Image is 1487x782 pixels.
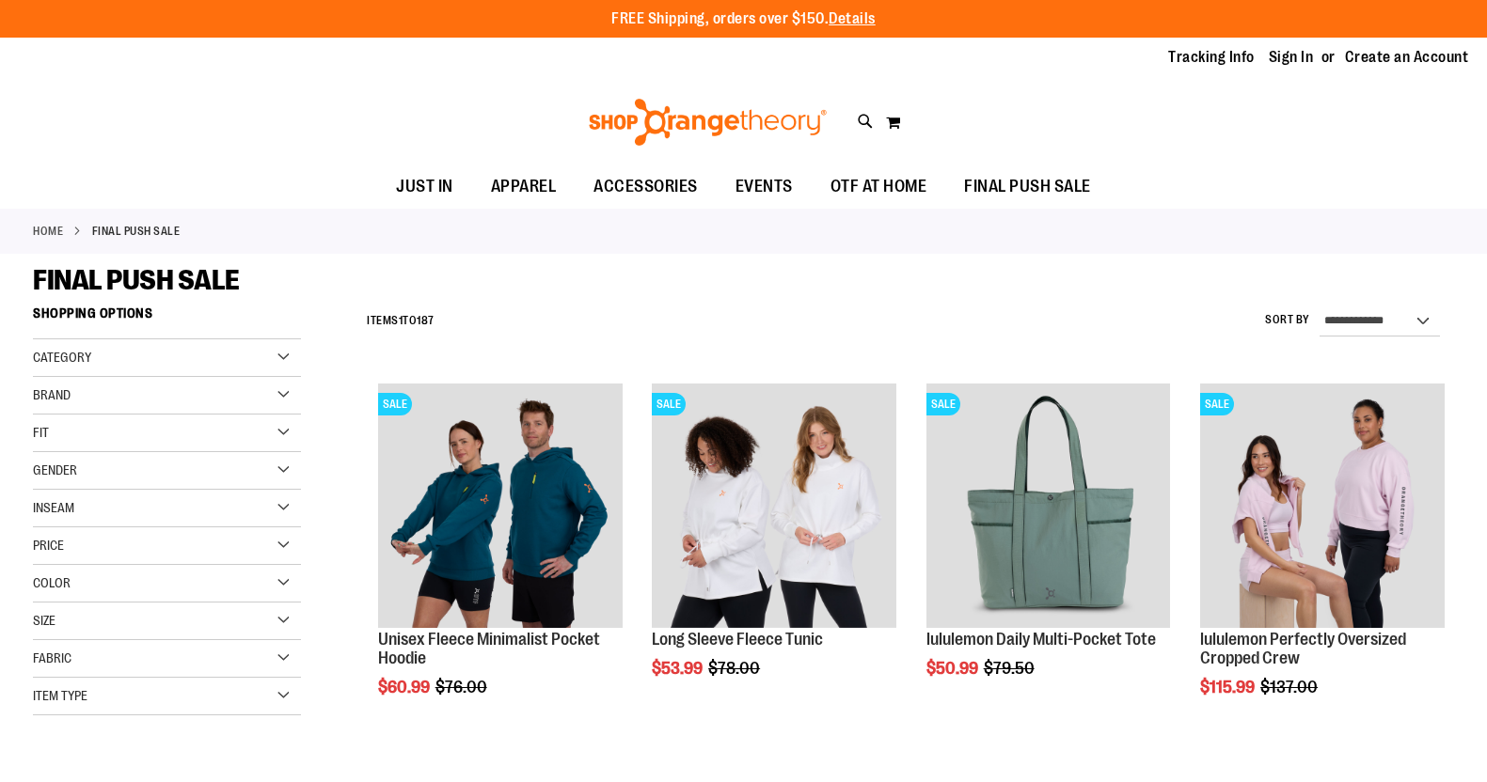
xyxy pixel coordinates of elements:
[491,165,557,208] span: APPAREL
[378,393,412,415] span: SALE
[984,659,1037,678] span: $79.50
[926,393,960,415] span: SALE
[33,538,64,553] span: Price
[831,165,927,208] span: OTF AT HOME
[1260,678,1321,696] span: $137.00
[1269,47,1314,68] a: Sign In
[736,165,793,208] span: EVENTS
[33,575,71,590] span: Color
[586,99,830,146] img: Shop Orangetheory
[1200,393,1234,415] span: SALE
[369,374,632,743] div: product
[378,383,623,628] img: Unisex Fleece Minimalist Pocket Hoodie
[33,650,71,665] span: Fabric
[575,165,717,209] a: ACCESSORIES
[829,10,876,27] a: Details
[435,678,490,696] span: $76.00
[652,383,896,631] a: Product image for Fleece Long SleeveSALE
[652,630,823,649] a: Long Sleeve Fleece Tunic
[396,165,453,208] span: JUST IN
[472,165,576,209] a: APPAREL
[33,223,63,240] a: Home
[1265,312,1310,328] label: Sort By
[708,659,763,678] span: $78.00
[33,613,55,628] span: Size
[1200,383,1445,628] img: lululemon Perfectly Oversized Cropped Crew
[33,350,91,365] span: Category
[926,383,1171,631] a: lululemon Daily Multi-Pocket ToteSALE
[92,223,181,240] strong: FINAL PUSH SALE
[642,374,906,726] div: product
[378,383,623,631] a: Unisex Fleece Minimalist Pocket HoodieSALE
[33,387,71,402] span: Brand
[33,500,74,515] span: Inseam
[917,374,1180,726] div: product
[652,393,686,415] span: SALE
[1168,47,1255,68] a: Tracking Info
[378,678,433,696] span: $60.99
[1200,383,1445,631] a: lululemon Perfectly Oversized Cropped CrewSALE
[1200,630,1406,667] a: lululemon Perfectly Oversized Cropped Crew
[593,165,698,208] span: ACCESSORIES
[926,383,1171,628] img: lululemon Daily Multi-Pocket Tote
[378,630,600,667] a: Unisex Fleece Minimalist Pocket Hoodie
[652,659,705,678] span: $53.99
[33,297,301,339] strong: Shopping Options
[417,314,435,327] span: 187
[33,264,240,296] span: FINAL PUSH SALE
[33,462,77,477] span: Gender
[1200,678,1258,696] span: $115.99
[945,165,1110,208] a: FINAL PUSH SALE
[377,165,472,209] a: JUST IN
[611,8,876,30] p: FREE Shipping, orders over $150.
[964,165,1091,208] span: FINAL PUSH SALE
[1345,47,1469,68] a: Create an Account
[926,630,1156,649] a: lululemon Daily Multi-Pocket Tote
[367,306,435,336] h2: Items to
[33,425,49,440] span: Fit
[1191,374,1454,743] div: product
[33,688,87,703] span: Item Type
[652,383,896,628] img: Product image for Fleece Long Sleeve
[926,659,981,678] span: $50.99
[812,165,946,209] a: OTF AT HOME
[399,314,403,327] span: 1
[717,165,812,209] a: EVENTS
